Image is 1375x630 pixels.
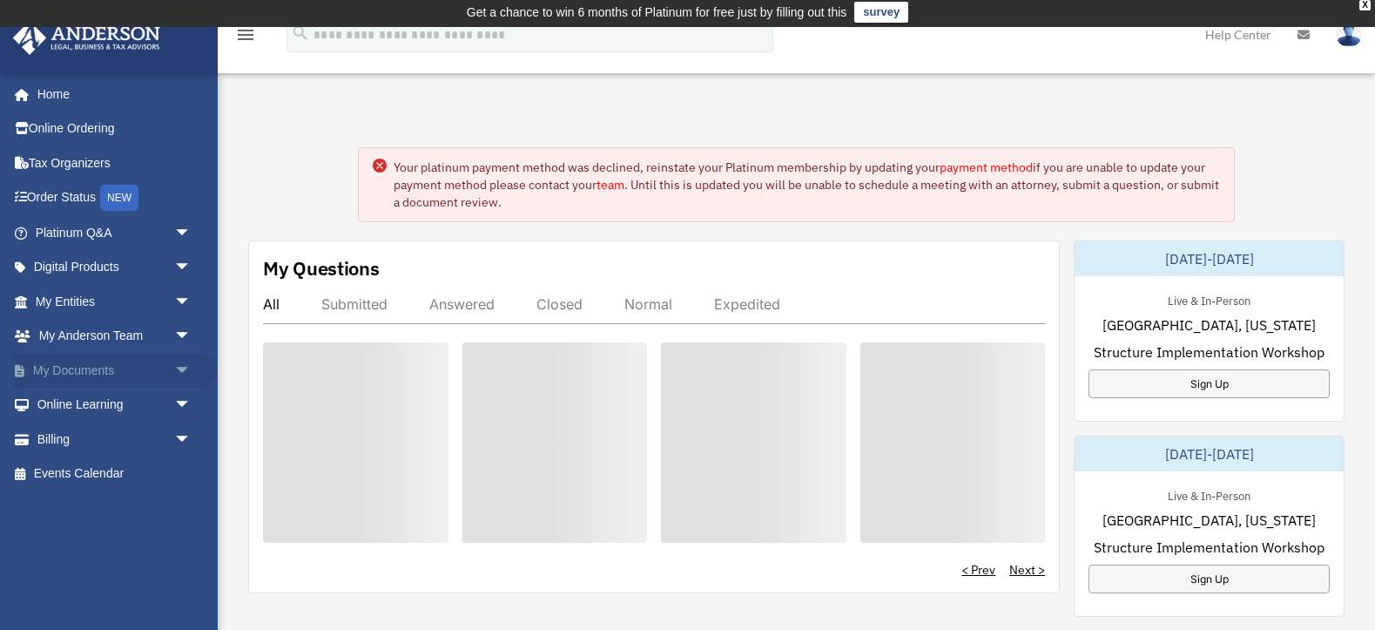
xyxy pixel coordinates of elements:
[1102,315,1316,335] span: [GEOGRAPHIC_DATA], [US_STATE]
[1154,485,1264,504] div: Live & In-Person
[291,24,310,43] i: search
[624,295,672,313] div: Normal
[12,180,218,216] a: Order StatusNEW
[1336,22,1362,47] img: User Pic
[321,295,388,313] div: Submitted
[174,422,209,457] span: arrow_drop_down
[174,319,209,355] span: arrow_drop_down
[235,24,256,45] i: menu
[1154,290,1264,308] div: Live & In-Person
[12,215,218,250] a: Platinum Q&Aarrow_drop_down
[1075,437,1344,471] div: [DATE]-[DATE]
[1089,565,1330,593] a: Sign Up
[174,215,209,251] span: arrow_drop_down
[940,159,1033,175] a: payment method
[174,388,209,423] span: arrow_drop_down
[1009,561,1045,579] a: Next >
[100,185,138,211] div: NEW
[174,353,209,389] span: arrow_drop_down
[1094,342,1324,362] span: Structure Implementation Workshop
[536,295,583,313] div: Closed
[714,295,780,313] div: Expedited
[12,388,218,423] a: Online Learningarrow_drop_down
[429,295,495,313] div: Answered
[1075,241,1344,276] div: [DATE]-[DATE]
[12,284,218,319] a: My Entitiesarrow_drop_down
[12,457,218,491] a: Events Calendar
[12,77,209,112] a: Home
[961,561,995,579] a: < Prev
[174,284,209,320] span: arrow_drop_down
[174,250,209,286] span: arrow_drop_down
[597,177,624,193] a: team
[394,159,1220,211] div: Your platinum payment method was declined, reinstate your Platinum membership by updating your if...
[1089,369,1330,398] a: Sign Up
[12,250,218,285] a: Digital Productsarrow_drop_down
[854,2,908,23] a: survey
[12,353,218,388] a: My Documentsarrow_drop_down
[235,30,256,45] a: menu
[12,319,218,354] a: My Anderson Teamarrow_drop_down
[12,112,218,146] a: Online Ordering
[1102,510,1316,531] span: [GEOGRAPHIC_DATA], [US_STATE]
[1094,537,1324,558] span: Structure Implementation Workshop
[263,255,380,281] div: My Questions
[12,422,218,457] a: Billingarrow_drop_down
[12,146,218,180] a: Tax Organizers
[263,295,280,313] div: All
[467,2,847,23] div: Get a chance to win 6 months of Platinum for free just by filling out this
[8,21,165,55] img: Anderson Advisors Platinum Portal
